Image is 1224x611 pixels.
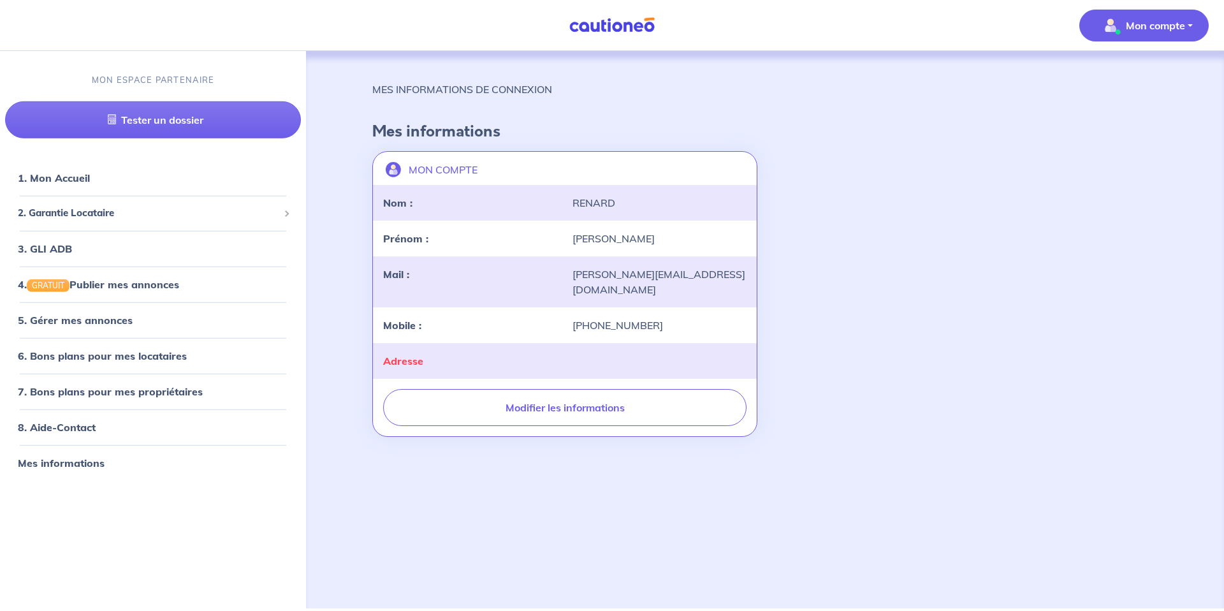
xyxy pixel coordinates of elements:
[565,231,754,246] div: [PERSON_NAME]
[1126,18,1185,33] p: Mon compte
[5,343,301,369] div: 6. Bons plans pour mes locataires
[565,267,754,297] div: [PERSON_NAME][EMAIL_ADDRESS][DOMAIN_NAME]
[565,318,754,333] div: [PHONE_NUMBER]
[18,172,90,184] a: 1. Mon Accueil
[5,307,301,333] div: 5. Gérer mes annonces
[18,242,72,255] a: 3. GLI ADB
[564,17,660,33] img: Cautioneo
[92,74,215,86] p: MON ESPACE PARTENAIRE
[372,82,552,97] p: MES INFORMATIONS DE CONNEXION
[5,236,301,261] div: 3. GLI ADB
[383,319,421,332] strong: Mobile :
[18,206,279,221] span: 2. Garantie Locataire
[18,385,203,398] a: 7. Bons plans pour mes propriétaires
[5,450,301,476] div: Mes informations
[5,201,301,226] div: 2. Garantie Locataire
[18,314,133,327] a: 5. Gérer mes annonces
[383,355,423,367] strong: Adresse
[18,278,179,291] a: 4.GRATUITPublier mes annonces
[1079,10,1209,41] button: illu_account_valid_menu.svgMon compte
[383,389,747,426] button: Modifier les informations
[5,165,301,191] div: 1. Mon Accueil
[1100,15,1121,36] img: illu_account_valid_menu.svg
[383,196,412,209] strong: Nom :
[18,457,105,469] a: Mes informations
[18,421,96,434] a: 8. Aide-Contact
[383,232,428,245] strong: Prénom :
[372,122,1158,141] h4: Mes informations
[383,268,409,281] strong: Mail :
[5,415,301,440] div: 8. Aide-Contact
[5,101,301,138] a: Tester un dossier
[5,272,301,297] div: 4.GRATUITPublier mes annonces
[565,195,754,210] div: RENARD
[386,162,401,177] img: illu_account.svg
[5,379,301,404] div: 7. Bons plans pour mes propriétaires
[18,350,187,362] a: 6. Bons plans pour mes locataires
[409,162,477,177] p: MON COMPTE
